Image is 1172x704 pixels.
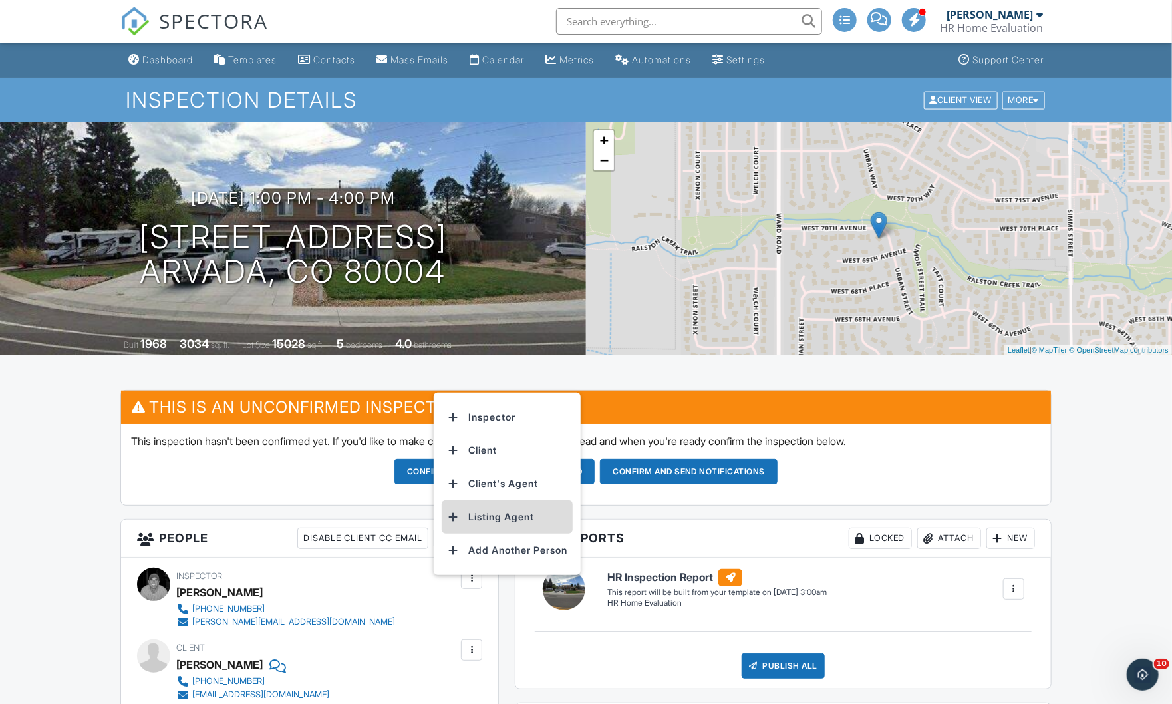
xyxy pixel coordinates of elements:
[180,337,209,351] div: 3034
[176,688,329,701] a: [EMAIL_ADDRESS][DOMAIN_NAME]
[600,459,778,484] button: Confirm and send notifications
[707,48,770,73] a: Settings
[940,21,1043,35] div: HR Home Evaluation
[610,48,696,73] a: Automations (Advanced)
[556,8,822,35] input: Search everything...
[953,48,1049,73] a: Support Center
[742,653,825,679] div: Publish All
[1002,91,1046,109] div: More
[515,520,1051,558] h3: Reports
[192,676,265,687] div: [PHONE_NUMBER]
[464,48,529,73] a: Calendar
[176,655,263,675] div: [PERSON_NAME]
[176,582,263,602] div: [PERSON_NAME]
[142,54,193,65] div: Dashboard
[346,340,382,350] span: bedrooms
[176,675,329,688] a: [PHONE_NUMBER]
[947,8,1033,21] div: [PERSON_NAME]
[126,88,1046,112] h1: Inspection Details
[120,18,268,46] a: SPECTORA
[394,459,595,484] button: Confirm with notifications disabled
[176,643,205,653] span: Client
[849,528,912,549] div: Locked
[917,528,981,549] div: Attach
[726,54,765,65] div: Settings
[176,616,395,629] a: [PERSON_NAME][EMAIL_ADDRESS][DOMAIN_NAME]
[371,48,454,73] a: Mass Emails
[390,54,448,65] div: Mass Emails
[337,337,344,351] div: 5
[121,520,498,558] h3: People
[242,340,270,350] span: Lot Size
[442,500,573,534] li: Listing Agent
[540,48,599,73] a: Metrics
[140,337,167,351] div: 1968
[228,54,277,65] div: Templates
[192,689,329,700] div: [EMAIL_ADDRESS][DOMAIN_NAME]
[139,220,447,290] h1: [STREET_ADDRESS] Arvada, CO 80004
[607,569,827,586] h6: HR Inspection Report
[313,54,355,65] div: Contacts
[594,130,614,150] a: Zoom in
[192,617,395,627] div: [PERSON_NAME][EMAIL_ADDRESS][DOMAIN_NAME]
[1032,346,1068,354] a: © MapTiler
[1070,346,1169,354] a: © OpenStreetMap contributors
[607,587,827,598] div: This report will be built from your template on [DATE] 3:00am
[293,48,361,73] a: Contacts
[131,434,1041,448] p: This inspection hasn't been confirmed yet. If you'd like to make changes to this inspection go ah...
[559,54,594,65] div: Metrics
[176,571,222,581] span: Inspector
[191,189,395,207] h3: [DATE] 1:00 pm - 4:00 pm
[123,48,198,73] a: Dashboard
[297,528,428,549] div: Disable Client CC Email
[1008,346,1030,354] a: Leaflet
[395,337,412,351] div: 4.0
[607,598,827,609] div: HR Home Evaluation
[124,340,138,350] span: Built
[972,54,1044,65] div: Support Center
[924,91,998,109] div: Client View
[442,534,573,567] li: Add Another Person
[986,528,1035,549] div: New
[121,391,1051,423] h3: This is an Unconfirmed Inspection!
[1154,659,1169,669] span: 10
[594,150,614,170] a: Zoom out
[209,48,282,73] a: Templates
[272,337,305,351] div: 15028
[176,602,395,616] a: [PHONE_NUMBER]
[211,340,229,350] span: sq. ft.
[307,340,324,350] span: sq.ft.
[482,54,524,65] div: Calendar
[1004,345,1172,356] div: |
[414,340,452,350] span: bathrooms
[923,94,1001,104] a: Client View
[192,604,265,614] div: [PHONE_NUMBER]
[159,7,268,35] span: SPECTORA
[1127,659,1159,691] iframe: Intercom live chat
[632,54,691,65] div: Automations
[120,7,150,36] img: The Best Home Inspection Software - Spectora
